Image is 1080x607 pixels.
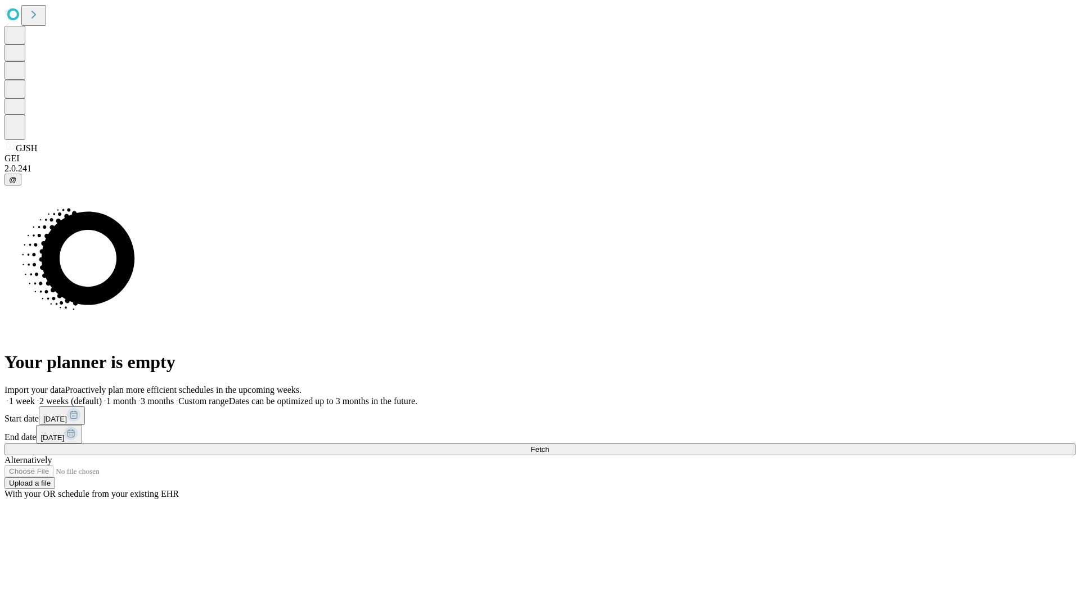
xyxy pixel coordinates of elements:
button: [DATE] [36,425,82,443]
span: Custom range [178,396,228,406]
span: 1 month [106,396,136,406]
span: GJSH [16,143,37,153]
button: [DATE] [39,406,85,425]
button: Upload a file [4,477,55,489]
span: [DATE] [40,433,64,442]
span: 2 weeks (default) [39,396,102,406]
div: End date [4,425,1075,443]
h1: Your planner is empty [4,352,1075,373]
span: With your OR schedule from your existing EHR [4,489,179,499]
div: GEI [4,153,1075,164]
span: Fetch [530,445,549,454]
span: Dates can be optimized up to 3 months in the future. [229,396,417,406]
span: 1 week [9,396,35,406]
span: Proactively plan more efficient schedules in the upcoming weeks. [65,385,301,395]
button: @ [4,174,21,185]
span: Import your data [4,385,65,395]
span: [DATE] [43,415,67,423]
span: @ [9,175,17,184]
div: 2.0.241 [4,164,1075,174]
span: 3 months [141,396,174,406]
div: Start date [4,406,1075,425]
span: Alternatively [4,455,52,465]
button: Fetch [4,443,1075,455]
